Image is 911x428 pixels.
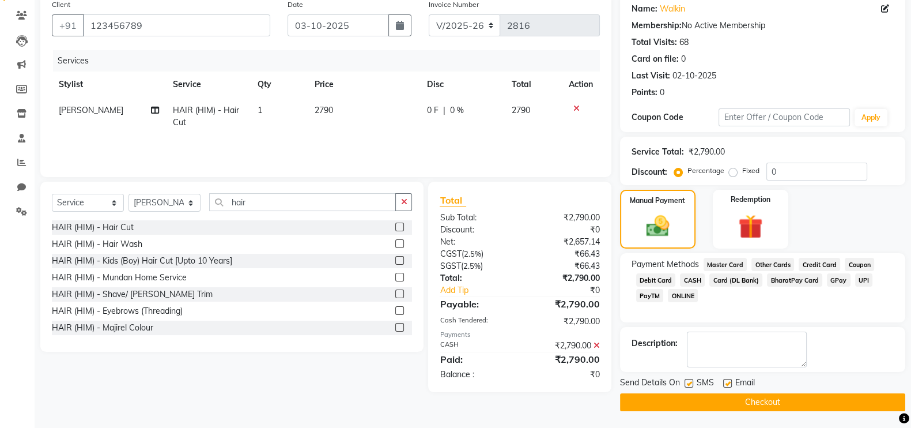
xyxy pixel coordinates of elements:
[440,261,460,271] span: SGST
[251,72,307,97] th: Qty
[431,340,520,352] div: CASH
[440,330,599,340] div: Payments
[52,272,187,284] div: HAIR (HIM) - Mundan Home Service
[632,146,684,158] div: Service Total:
[520,236,608,248] div: ₹2,657.14
[59,105,123,115] span: [PERSON_NAME]
[680,273,705,287] span: CASH
[520,248,608,260] div: ₹66.43
[431,352,520,366] div: Paid:
[681,53,686,65] div: 0
[440,194,466,207] span: Total
[660,87,664,99] div: 0
[450,104,464,117] span: 0 %
[751,258,794,271] span: Other Cards
[431,236,520,248] div: Net:
[697,377,714,391] span: SMS
[855,109,887,126] button: Apply
[520,352,608,366] div: ₹2,790.00
[315,105,333,115] span: 2790
[687,166,724,176] label: Percentage
[632,87,657,99] div: Points:
[632,258,699,271] span: Payment Methods
[679,36,689,48] div: 68
[632,3,657,15] div: Name:
[440,249,461,259] span: CGST
[512,105,530,115] span: 2790
[520,369,608,381] div: ₹0
[53,50,608,72] div: Services
[632,53,679,65] div: Card on file:
[672,70,716,82] div: 02-10-2025
[520,340,608,352] div: ₹2,790.00
[668,289,698,302] span: ONLINE
[535,284,608,296] div: ₹0
[173,105,239,127] span: HAIR (HIM) - Hair Cut
[742,166,759,176] label: Fixed
[636,289,664,302] span: PayTM
[731,194,770,205] label: Redemption
[639,213,676,239] img: _cash.svg
[827,273,850,287] span: GPay
[52,255,232,267] div: HAIR (HIM) - Kids (Boy) Hair Cut [Upto 10 Years]
[431,212,520,224] div: Sub Total:
[767,273,822,287] span: BharatPay Card
[443,104,445,117] span: |
[431,369,520,381] div: Balance :
[431,260,520,272] div: ( )
[845,258,874,271] span: Coupon
[463,249,481,258] span: 2.5%
[735,377,755,391] span: Email
[52,288,213,301] div: HAIR (HIM) - Shave/ [PERSON_NAME] Trim
[505,72,562,97] th: Total
[431,248,520,260] div: ( )
[632,20,682,32] div: Membership:
[308,72,420,97] th: Price
[520,260,608,272] div: ₹66.43
[562,72,600,97] th: Action
[632,166,667,178] div: Discount:
[632,70,670,82] div: Last Visit:
[427,104,439,117] span: 0 F
[52,72,166,97] th: Stylist
[632,111,719,123] div: Coupon Code
[636,273,676,287] span: Debit Card
[52,305,183,317] div: HAIR (HIM) - Eyebrows (Threading)
[209,193,396,211] input: Search or Scan
[258,105,262,115] span: 1
[660,3,685,15] a: Walkin
[431,284,534,296] a: Add Tip
[520,212,608,224] div: ₹2,790.00
[166,72,251,97] th: Service
[855,273,873,287] span: UPI
[620,377,680,391] span: Send Details On
[689,146,725,158] div: ₹2,790.00
[52,322,153,334] div: HAIR (HIM) - Majirel Colour
[431,316,520,328] div: Cash Tendered:
[431,297,520,311] div: Payable:
[520,272,608,284] div: ₹2,790.00
[799,258,840,271] span: Credit Card
[52,14,84,36] button: +91
[731,212,770,242] img: _gift.svg
[520,316,608,328] div: ₹2,790.00
[632,36,677,48] div: Total Visits:
[52,238,142,250] div: HAIR (HIM) - Hair Wash
[719,108,850,126] input: Enter Offer / Coupon Code
[632,337,678,350] div: Description:
[420,72,505,97] th: Disc
[630,196,685,206] label: Manual Payment
[463,261,480,271] span: 2.5%
[431,272,520,284] div: Total:
[83,14,270,36] input: Search by Name/Mobile/Email/Code
[704,258,747,271] span: Master Card
[632,20,894,32] div: No Active Membership
[520,224,608,236] div: ₹0
[520,297,608,311] div: ₹2,790.00
[620,393,905,411] button: Checkout
[52,221,134,234] div: HAIR (HIM) - Hair Cut
[709,273,762,287] span: Card (DL Bank)
[431,224,520,236] div: Discount:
